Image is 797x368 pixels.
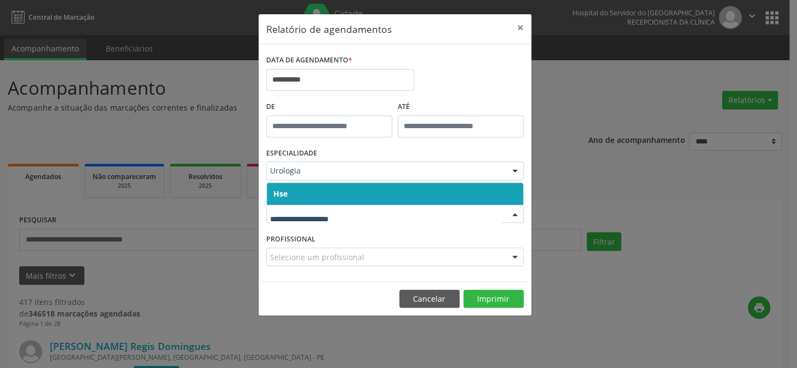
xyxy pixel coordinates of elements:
[266,231,316,248] label: PROFISSIONAL
[270,165,501,176] span: Urologia
[266,145,317,162] label: ESPECIALIDADE
[463,290,524,308] button: Imprimir
[266,99,392,116] label: De
[270,251,364,263] span: Selecione um profissional
[399,290,460,308] button: Cancelar
[273,188,288,199] span: Hse
[266,52,352,69] label: DATA DE AGENDAMENTO
[509,14,531,41] button: Close
[398,99,524,116] label: ATÉ
[266,22,392,36] h5: Relatório de agendamentos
